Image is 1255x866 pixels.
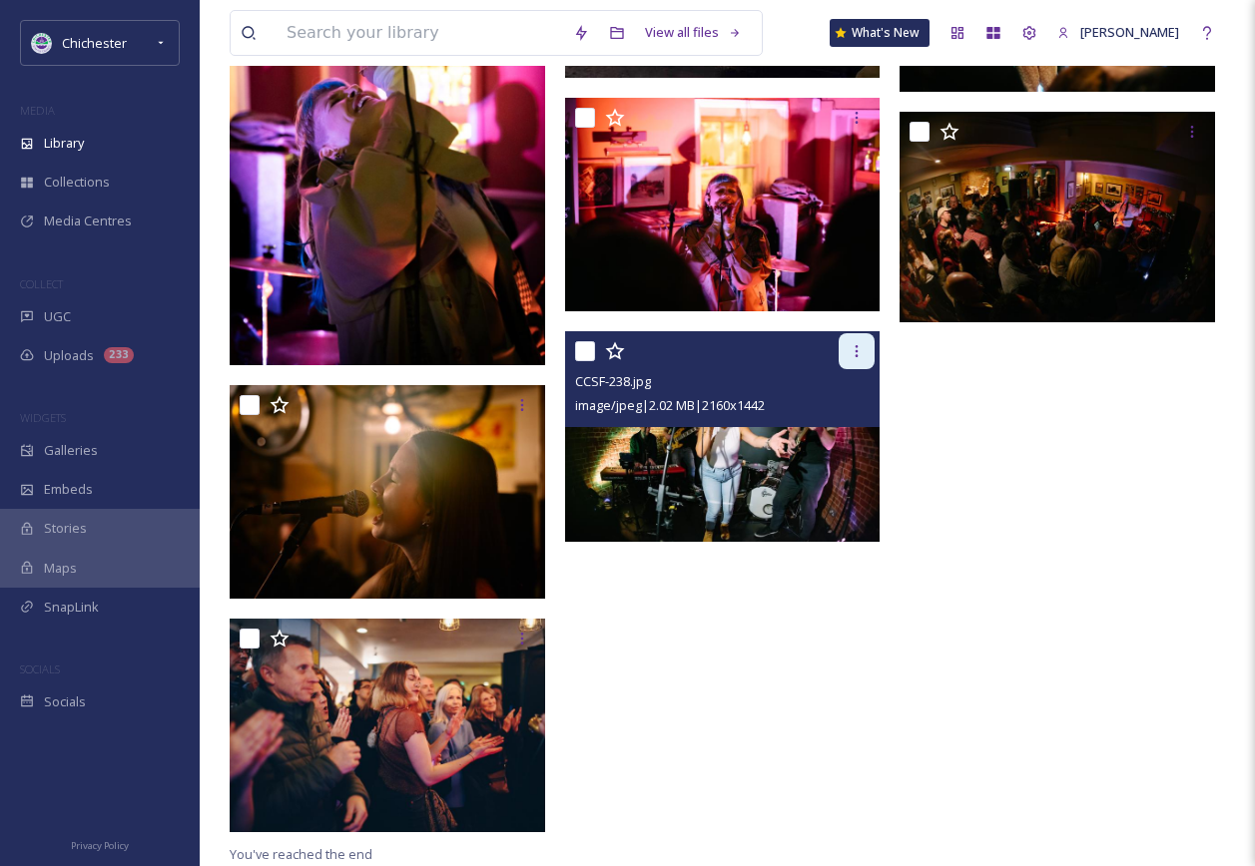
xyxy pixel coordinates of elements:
[1080,23,1179,41] span: [PERSON_NAME]
[230,385,550,599] img: CCSF-241.jpg
[32,33,52,53] img: Logo_of_Chichester_District_Council.png
[575,396,765,414] span: image/jpeg | 2.02 MB | 2160 x 1442
[230,619,550,832] img: CCSF-135.jpg
[900,112,1215,322] img: CCSF-219.jpg
[71,832,129,856] a: Privacy Policy
[20,276,63,291] span: COLLECT
[44,346,94,365] span: Uploads
[44,519,87,538] span: Stories
[565,331,881,542] img: CCSF-238.jpg
[277,11,563,55] input: Search your library
[1047,13,1189,52] a: [PERSON_NAME]
[71,839,129,852] span: Privacy Policy
[44,173,110,192] span: Collections
[44,134,84,153] span: Library
[44,480,93,499] span: Embeds
[44,212,132,230] span: Media Centres
[44,559,77,578] span: Maps
[565,98,886,311] img: CCSF-285.jpg
[104,347,134,363] div: 233
[44,441,98,460] span: Galleries
[635,13,752,52] a: View all files
[20,103,55,118] span: MEDIA
[575,372,651,390] span: CCSF-238.jpg
[44,598,99,617] span: SnapLink
[230,845,372,863] span: You've reached the end
[20,410,66,425] span: WIDGETS
[20,661,60,676] span: SOCIALS
[44,307,71,326] span: UGC
[44,692,86,711] span: Socials
[62,34,127,52] span: Chichester
[830,19,930,47] a: What's New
